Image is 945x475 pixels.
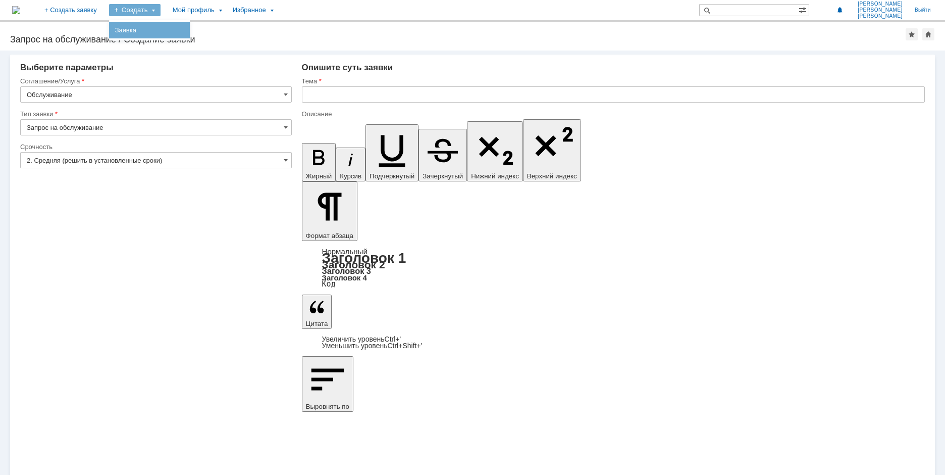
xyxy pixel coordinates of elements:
span: Жирный [306,172,332,180]
a: Заголовок 3 [322,266,371,275]
a: Increase [322,335,401,343]
span: [PERSON_NAME] [858,13,903,19]
span: Подчеркнутый [370,172,414,180]
span: Курсив [340,172,361,180]
div: Цитата [302,336,925,349]
div: Добавить в избранное [906,28,918,40]
button: Зачеркнутый [418,129,467,181]
a: Нормальный [322,247,367,256]
button: Цитата [302,295,332,329]
span: Выровнять по [306,403,349,410]
button: Формат абзаца [302,181,357,241]
span: Верхний индекс [527,172,577,180]
a: Заголовок 2 [322,259,385,270]
span: Опишите суть заявки [302,63,393,72]
span: [PERSON_NAME] [858,7,903,13]
a: Заявка [111,24,188,36]
div: Срочность [20,144,290,150]
span: Цитата [306,320,328,327]
a: Код [322,279,336,289]
span: Формат абзаца [306,232,353,240]
button: Верхний индекс [523,119,581,181]
a: Заголовок 4 [322,273,367,282]
div: Запрос на обслуживание / Создание заявки [10,34,906,44]
div: Соглашение/Услуга [20,78,290,84]
img: logo [12,6,20,14]
a: Заголовок 1 [322,250,406,266]
a: Перейти на домашнюю страницу [12,6,20,14]
div: Тип заявки [20,111,290,117]
span: Ctrl+Shift+' [387,342,422,350]
div: Тема [302,78,923,84]
span: Расширенный поиск [799,5,809,14]
span: Зачеркнутый [423,172,463,180]
div: Формат абзаца [302,248,925,288]
span: Выберите параметры [20,63,114,72]
div: Описание [302,111,923,117]
button: Нижний индекс [467,121,523,181]
button: Курсив [336,148,365,181]
span: [PERSON_NAME] [858,1,903,7]
button: Выровнять по [302,356,353,412]
div: Создать [109,4,161,16]
div: Сделать домашней страницей [922,28,934,40]
a: Decrease [322,342,423,350]
button: Жирный [302,143,336,181]
span: Нижний индекс [471,172,519,180]
button: Подчеркнутый [365,124,418,181]
span: Ctrl+' [385,335,401,343]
